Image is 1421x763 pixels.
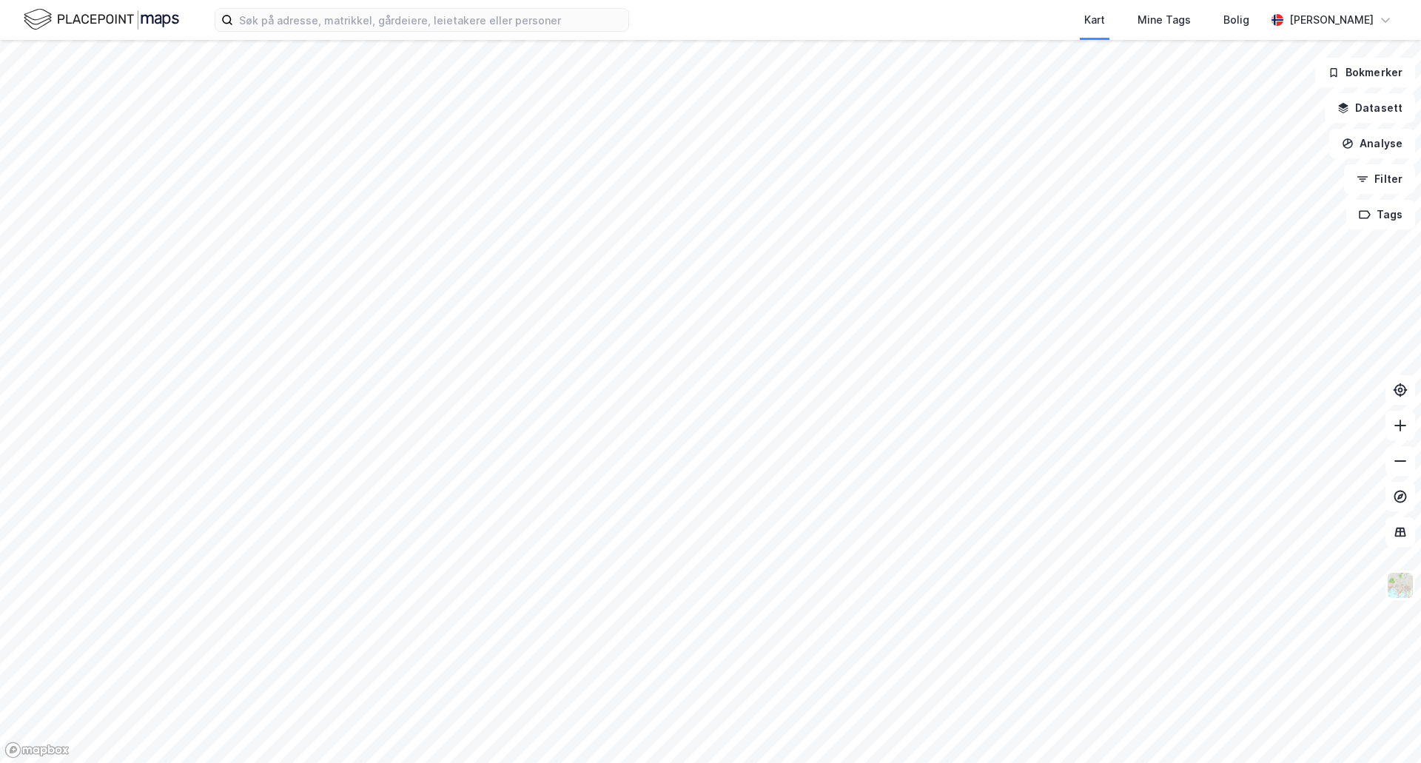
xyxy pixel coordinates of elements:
input: Søk på adresse, matrikkel, gårdeiere, leietakere eller personer [233,9,628,31]
div: Bolig [1223,11,1249,29]
div: Mine Tags [1138,11,1191,29]
div: Kart [1084,11,1105,29]
div: [PERSON_NAME] [1289,11,1374,29]
img: logo.f888ab2527a4732fd821a326f86c7f29.svg [24,7,179,33]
